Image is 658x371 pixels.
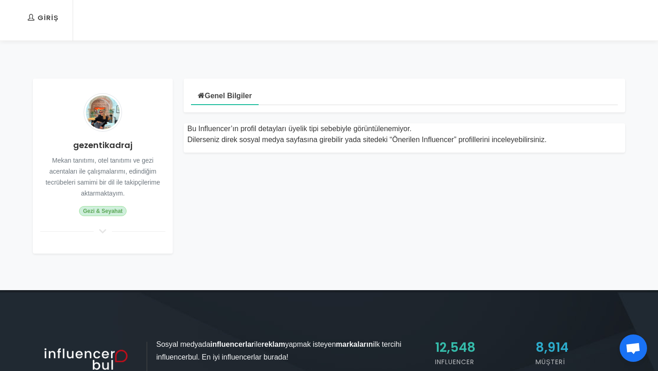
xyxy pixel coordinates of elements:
div: Giriş [27,13,58,23]
img: Avatar [84,93,122,132]
div: Açık sohbet [620,334,647,362]
a: Genel Bilgiler [191,85,259,105]
p: Sosyal medyada ile yapmak isteyen ilk tercihi influencerbul. En iyi influencerlar burada! [33,338,424,363]
h5: Influencer [435,357,525,367]
span: Gezi & Seyahat [79,206,127,216]
span: 12,548 [435,339,476,356]
strong: reklam [261,340,285,348]
strong: influencerlar [210,340,254,348]
h5: Müşteri [536,357,625,367]
h4: gezentikadraj [40,139,165,151]
span: 8,914 [536,339,568,356]
small: Mekan tanıtımı, otel tanıtımı ve gezi acentaları ile çalışmalarımı, edindiğim tecrübeleri samimi ... [46,157,160,197]
div: Bu Influencer’ın profil detayları üyelik tipi sebebiyle görüntülenemiyor. Dilerseniz direk sosyal... [187,123,621,145]
strong: markaların [336,340,373,348]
